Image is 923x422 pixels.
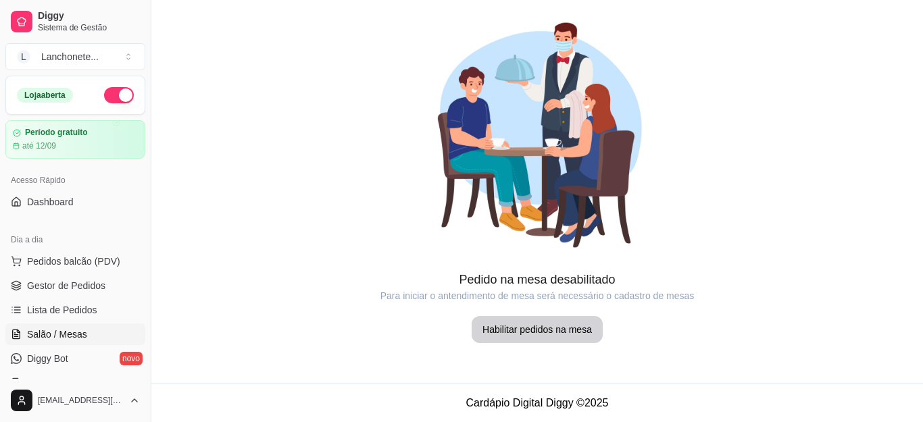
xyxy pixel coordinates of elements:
[27,327,87,341] span: Salão / Mesas
[22,140,56,151] article: até 12/09
[151,289,923,302] article: Para iniciar o antendimento de mesa será necessário o cadastro de mesas
[472,316,603,343] button: Habilitar pedidos na mesa
[17,50,30,63] span: L
[5,5,145,38] a: DiggySistema de Gestão
[5,323,145,345] a: Salão / Mesas
[5,229,145,250] div: Dia a dia
[151,384,923,422] footer: Cardápio Digital Diggy © 2025
[5,275,145,296] a: Gestor de Pedidos
[41,50,99,63] div: Lanchonete ...
[27,376,47,390] span: KDS
[38,22,140,33] span: Sistema de Gestão
[104,87,134,103] button: Alterar Status
[5,43,145,70] button: Select a team
[5,169,145,191] div: Acesso Rápido
[5,384,145,417] button: [EMAIL_ADDRESS][DOMAIN_NAME]
[27,303,97,317] span: Lista de Pedidos
[5,120,145,159] a: Período gratuitoaté 12/09
[38,395,124,406] span: [EMAIL_ADDRESS][DOMAIN_NAME]
[5,372,145,394] a: KDS
[5,250,145,272] button: Pedidos balcão (PDV)
[27,255,120,268] span: Pedidos balcão (PDV)
[38,10,140,22] span: Diggy
[27,352,68,365] span: Diggy Bot
[5,348,145,369] a: Diggy Botnovo
[5,191,145,213] a: Dashboard
[5,299,145,321] a: Lista de Pedidos
[151,270,923,289] article: Pedido na mesa desabilitado
[27,279,105,292] span: Gestor de Pedidos
[17,88,73,103] div: Loja aberta
[27,195,74,209] span: Dashboard
[25,128,88,138] article: Período gratuito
